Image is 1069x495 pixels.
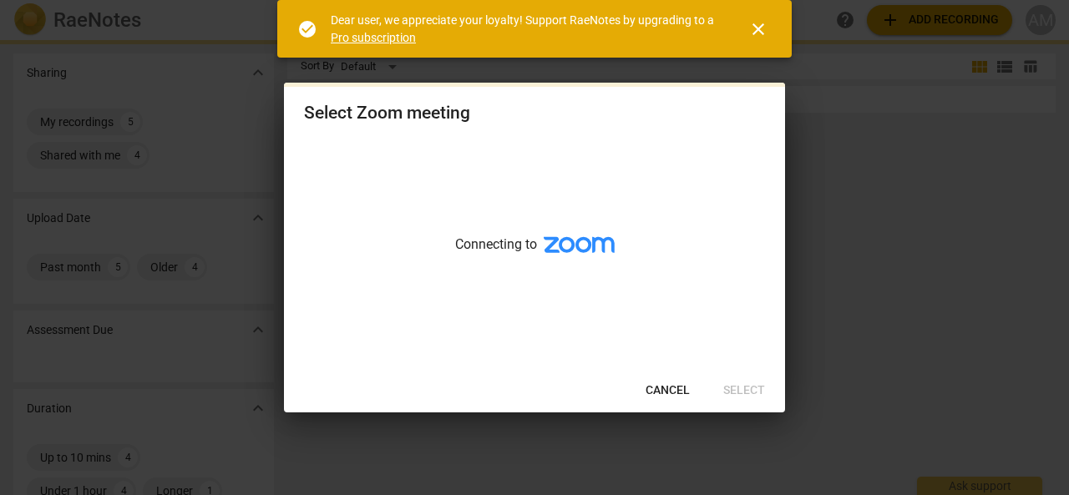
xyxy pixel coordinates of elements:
[632,376,703,406] button: Cancel
[304,103,470,124] div: Select Zoom meeting
[331,12,718,46] div: Dear user, we appreciate your loyalty! Support RaeNotes by upgrading to a
[646,382,690,399] span: Cancel
[331,31,416,44] a: Pro subscription
[738,9,778,49] button: Close
[297,19,317,39] span: check_circle
[284,140,785,369] div: Connecting to
[748,19,768,39] span: close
